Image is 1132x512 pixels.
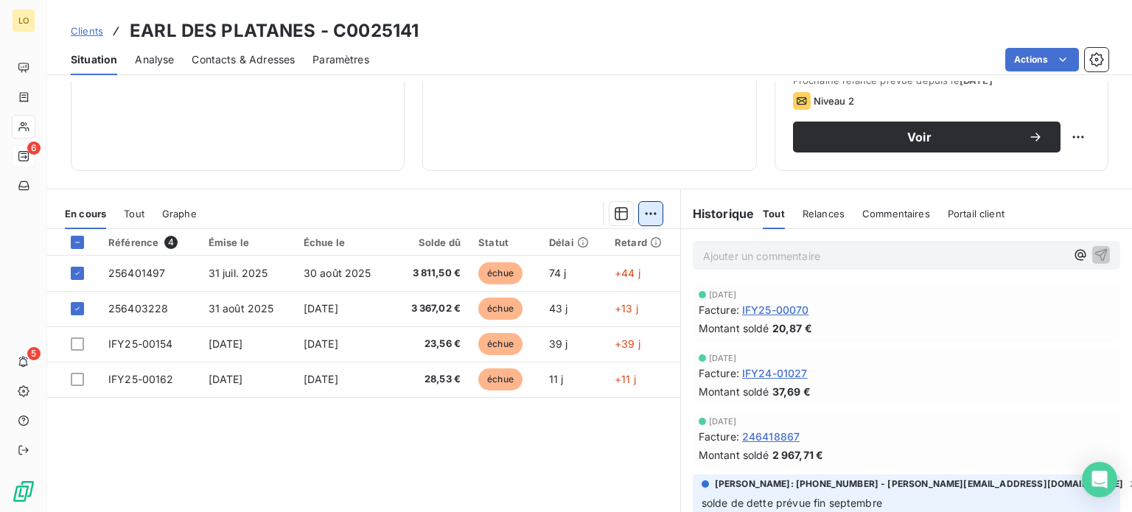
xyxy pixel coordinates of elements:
span: 31 août 2025 [209,302,274,315]
span: 246418867 [742,429,800,444]
span: Tout [763,208,785,220]
span: [DATE] [709,354,737,362]
span: échue [478,333,523,355]
span: Facture : [699,429,739,444]
span: Montant soldé [699,447,769,463]
span: [DATE] [709,417,737,426]
div: Référence [108,236,191,249]
div: Statut [478,236,531,248]
span: 39 j [549,337,568,350]
span: IFY25-00162 [108,373,174,385]
span: [DATE] [709,290,737,299]
span: 2 967,71 € [772,447,824,463]
span: 30 août 2025 [304,267,371,279]
span: Analyse [135,52,174,67]
span: Niveau 2 [814,95,854,107]
div: Émise le [209,236,286,248]
span: IFY24-01027 [742,365,808,381]
span: [DATE] [304,373,338,385]
span: [DATE] [209,337,243,350]
span: échue [478,298,523,320]
span: Relances [803,208,845,220]
span: Graphe [162,208,197,220]
span: 256401497 [108,267,165,279]
span: En cours [65,208,106,220]
span: Facture : [699,302,739,318]
span: 31 juil. 2025 [209,267,268,279]
span: 37,69 € [772,384,811,399]
span: Clients [71,25,103,37]
button: Voir [793,122,1061,152]
span: échue [478,262,523,284]
span: 11 j [549,373,564,385]
div: Délai [549,236,597,248]
span: solde de dette prévue fin septembre [702,497,882,509]
span: 23,56 € [401,337,461,351]
span: Contacts & Adresses [192,52,295,67]
span: [DATE] [209,373,243,385]
span: 5 [27,347,41,360]
span: 43 j [549,302,568,315]
span: IFY25-00070 [742,302,809,318]
h3: EARL DES PLATANES - C0025141 [130,18,419,44]
div: Échue le [304,236,384,248]
span: Voir [811,131,1028,143]
span: 3 811,50 € [401,266,461,281]
span: 20,87 € [772,320,812,336]
span: [PERSON_NAME]: [PHONE_NUMBER] - [PERSON_NAME][EMAIL_ADDRESS][DOMAIN_NAME] [715,477,1124,491]
span: Paramètres [312,52,369,67]
span: Tout [124,208,144,220]
span: Situation [71,52,117,67]
span: 28,53 € [401,372,461,387]
span: 256403228 [108,302,168,315]
span: [DATE] [304,302,338,315]
span: 3 367,02 € [401,301,461,316]
span: Commentaires [862,208,930,220]
button: Actions [1005,48,1079,71]
span: échue [478,368,523,390]
span: IFY25-00154 [108,337,173,350]
span: Facture : [699,365,739,381]
span: Montant soldé [699,320,769,336]
a: Clients [71,24,103,38]
span: +39 j [615,337,640,350]
div: Retard [615,236,671,248]
div: LO [12,9,35,32]
span: 4 [164,236,178,249]
span: [DATE] [304,337,338,350]
div: Solde dû [401,236,461,248]
span: 6 [27,141,41,155]
div: Open Intercom Messenger [1082,462,1117,497]
span: Portail client [948,208,1005,220]
span: +44 j [615,267,640,279]
img: Logo LeanPay [12,480,35,503]
span: 74 j [549,267,567,279]
span: +11 j [615,373,636,385]
h6: Historique [681,205,755,222]
span: +13 j [615,302,638,315]
span: Montant soldé [699,384,769,399]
